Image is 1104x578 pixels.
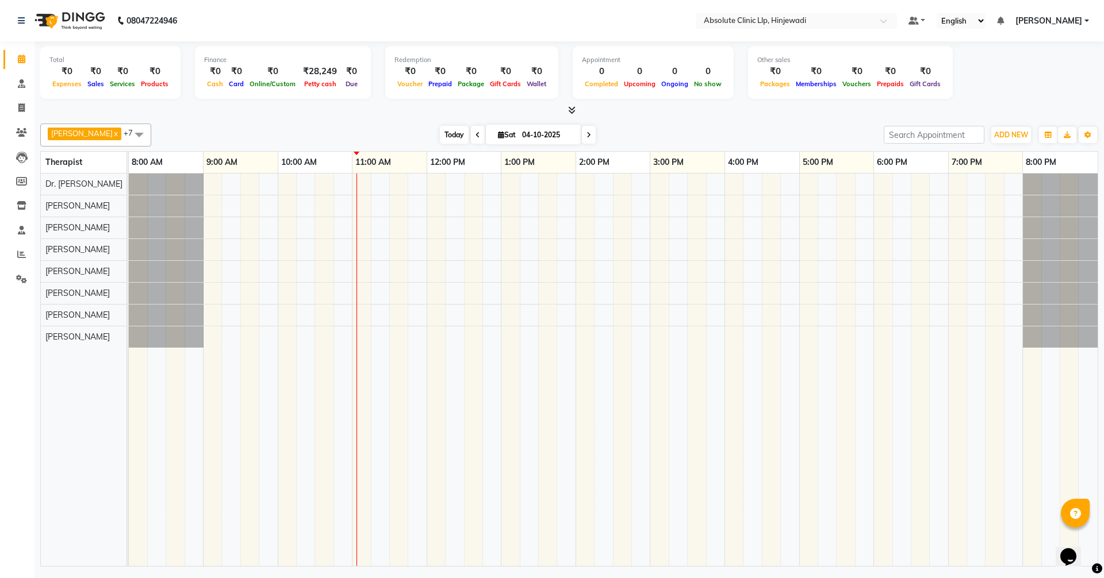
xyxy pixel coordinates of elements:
button: ADD NEW [991,127,1031,143]
span: [PERSON_NAME] [1015,15,1082,27]
a: 5:00 PM [800,154,836,171]
span: [PERSON_NAME] [45,201,110,211]
div: ₹0 [907,65,944,78]
a: 12:00 PM [427,154,468,171]
span: [PERSON_NAME] [45,266,110,276]
span: [PERSON_NAME] [45,332,110,342]
a: 6:00 PM [874,154,910,171]
input: Search Appointment [884,126,984,144]
a: 8:00 PM [1023,154,1059,171]
a: 4:00 PM [725,154,761,171]
span: [PERSON_NAME] [45,288,110,298]
div: ₹28,249 [298,65,342,78]
div: Redemption [394,55,549,65]
span: Sales [85,80,107,88]
span: Card [226,80,247,88]
span: Dr. [PERSON_NAME] [45,179,122,189]
span: Therapist [45,157,82,167]
span: Prepaid [425,80,455,88]
a: 9:00 AM [204,154,240,171]
span: Wallet [524,80,549,88]
span: Today [440,126,469,144]
div: ₹0 [342,65,362,78]
div: ₹0 [793,65,839,78]
span: Sat [495,130,519,139]
b: 08047224946 [126,5,177,37]
span: Cash [204,80,226,88]
span: Gift Cards [487,80,524,88]
span: +7 [124,128,141,137]
a: 10:00 AM [278,154,320,171]
span: Gift Cards [907,80,944,88]
div: ₹0 [757,65,793,78]
input: 2025-10-04 [519,126,576,144]
div: ₹0 [226,65,247,78]
span: Products [138,80,171,88]
span: Petty cash [301,80,339,88]
span: ADD NEW [994,130,1028,139]
div: 0 [582,65,621,78]
div: ₹0 [487,65,524,78]
div: Total [49,55,171,65]
div: 0 [621,65,658,78]
span: Completed [582,80,621,88]
span: Package [455,80,487,88]
div: ₹0 [85,65,107,78]
span: Voucher [394,80,425,88]
a: x [113,129,118,138]
span: [PERSON_NAME] [45,222,110,233]
div: ₹0 [839,65,874,78]
span: Upcoming [621,80,658,88]
div: ₹0 [107,65,138,78]
a: 2:00 PM [576,154,612,171]
div: 0 [658,65,691,78]
div: ₹0 [524,65,549,78]
a: 7:00 PM [949,154,985,171]
span: Services [107,80,138,88]
span: Ongoing [658,80,691,88]
div: 0 [691,65,724,78]
span: Vouchers [839,80,874,88]
a: 3:00 PM [650,154,687,171]
div: ₹0 [247,65,298,78]
img: logo [29,5,108,37]
div: ₹0 [204,65,226,78]
div: ₹0 [138,65,171,78]
iframe: chat widget [1056,532,1092,567]
span: Prepaids [874,80,907,88]
div: ₹0 [425,65,455,78]
div: Appointment [582,55,724,65]
a: 1:00 PM [501,154,538,171]
span: Online/Custom [247,80,298,88]
span: [PERSON_NAME] [45,310,110,320]
div: Other sales [757,55,944,65]
span: Due [343,80,361,88]
div: Finance [204,55,362,65]
span: No show [691,80,724,88]
span: Memberships [793,80,839,88]
a: 11:00 AM [352,154,394,171]
div: ₹0 [874,65,907,78]
span: Packages [757,80,793,88]
span: [PERSON_NAME] [51,129,113,138]
div: ₹0 [455,65,487,78]
span: [PERSON_NAME] [45,244,110,255]
a: 8:00 AM [129,154,166,171]
div: ₹0 [49,65,85,78]
span: Expenses [49,80,85,88]
div: ₹0 [394,65,425,78]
